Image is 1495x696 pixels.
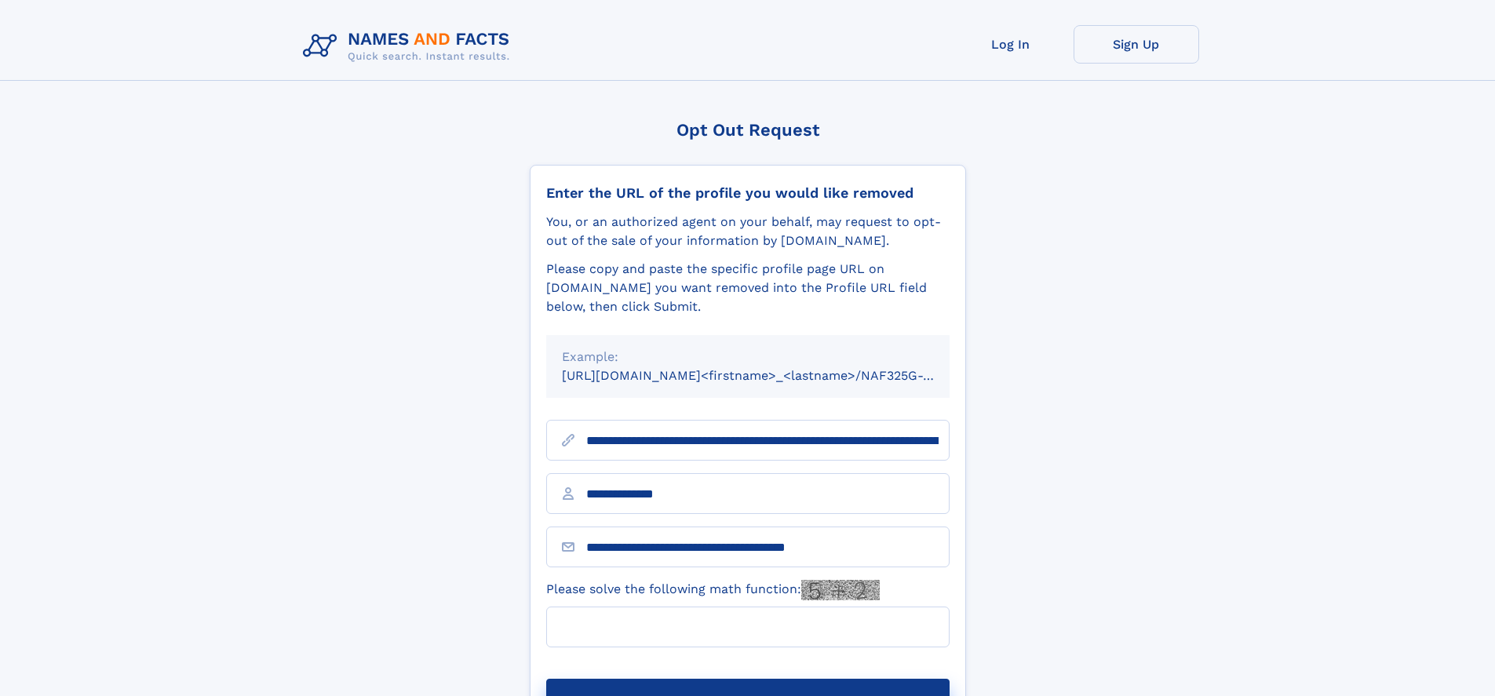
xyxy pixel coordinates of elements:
[948,25,1074,64] a: Log In
[546,213,950,250] div: You, or an authorized agent on your behalf, may request to opt-out of the sale of your informatio...
[562,348,934,366] div: Example:
[562,368,979,383] small: [URL][DOMAIN_NAME]<firstname>_<lastname>/NAF325G-xxxxxxxx
[530,120,966,140] div: Opt Out Request
[297,25,523,67] img: Logo Names and Facts
[546,260,950,316] div: Please copy and paste the specific profile page URL on [DOMAIN_NAME] you want removed into the Pr...
[1074,25,1199,64] a: Sign Up
[546,184,950,202] div: Enter the URL of the profile you would like removed
[546,580,880,600] label: Please solve the following math function:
